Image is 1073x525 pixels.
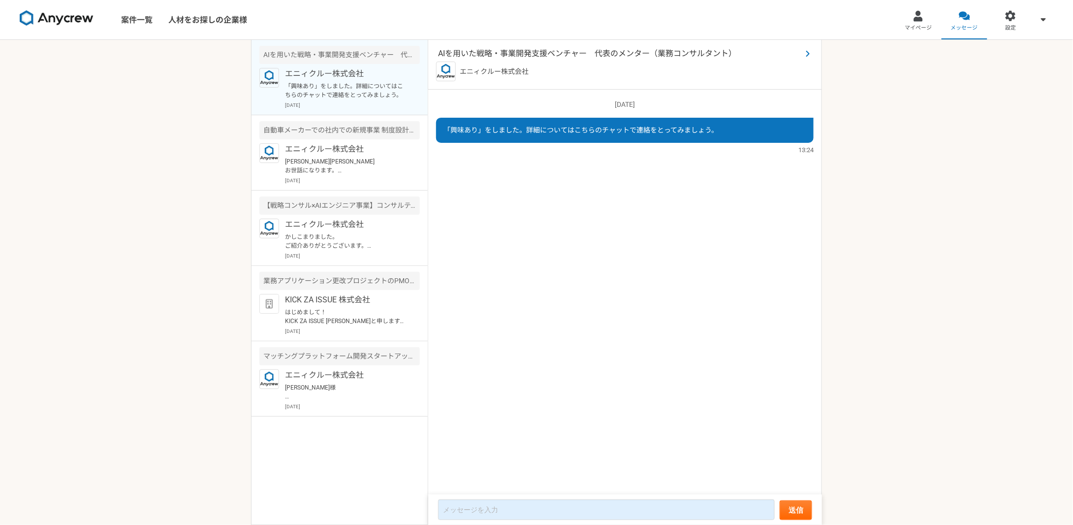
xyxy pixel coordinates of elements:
p: [DATE] [285,328,420,335]
p: [DATE] [285,101,420,109]
button: 送信 [780,500,812,520]
div: 業務アプリケーション更改プロジェクトのPMO募集 [259,272,420,290]
span: 13:24 [798,145,814,155]
span: 設定 [1005,24,1016,32]
span: マイページ [905,24,932,32]
span: 「興味あり」をしました。詳細についてはこちらのチャットで連絡をとってみましょう。 [443,126,718,134]
img: logo_text_blue_01.png [259,68,279,88]
div: 【戦略コンサル×AIエンジニア事業】コンサルティング統括部長職（COO候補） [259,197,420,215]
p: かしこまりました。 ご紹介ありがとうございます。 また別件などもあるかと思いますのでご相談させてください。引き続きよろしくお願い致します。 [285,232,407,250]
p: KICK ZA ISSUE 株式会社 [285,294,407,306]
img: default_org_logo-42cde973f59100197ec2c8e796e4974ac8490bb5b08a0eb061ff975e4574aa76.png [259,294,279,314]
p: エニィクルー株式会社 [285,68,407,80]
div: マッチングプラットフォーム開発スタートアップ 人材・BPO領域の新規事業開発 [259,347,420,365]
p: [PERSON_NAME][PERSON_NAME] お世話になります。 Anycrewの[PERSON_NAME]でございます。 以前稼働が難しいとお話ありましたが、このような案件がありいかが... [285,157,407,175]
p: エニィクルー株式会社 [285,143,407,155]
img: logo_text_blue_01.png [436,62,456,81]
p: [DATE] [285,403,420,410]
span: メッセージ [951,24,978,32]
img: logo_text_blue_01.png [259,219,279,238]
p: エニィクルー株式会社 [460,66,529,77]
div: 自動車メーカーでの社内での新規事業 制度設計・基盤づくり コンサルティング業務 [259,121,420,139]
img: logo_text_blue_01.png [259,143,279,163]
p: [PERSON_NAME]様 お世話になっております。[PERSON_NAME]です。 ご連絡ありがとうございます。結果について、承知いたしました。 こちらこそ、お手数をお掛けし、申し訳ございま... [285,383,407,401]
p: [DATE] [285,177,420,184]
p: [DATE] [285,252,420,260]
p: エニィクルー株式会社 [285,219,407,230]
p: はじめまして！ KICK ZA ISSUE [PERSON_NAME]と申します。 ご経歴を拝見して、ぜひ当社の案件に業務委託として参画いただけないかと思いご連絡いたしました。 詳細は添付の資料... [285,308,407,326]
span: AIを用いた戦略・事業開発支援ベンチャー 代表のメンター（業務コンサルタント） [438,48,802,60]
img: 8DqYSo04kwAAAAASUVORK5CYII= [20,10,94,26]
div: AIを用いた戦略・事業開発支援ベンチャー 代表のメンター（業務コンサルタント） [259,46,420,64]
img: logo_text_blue_01.png [259,369,279,389]
p: エニィクルー株式会社 [285,369,407,381]
p: 「興味あり」をしました。詳細についてはこちらのチャットで連絡をとってみましょう。 [285,82,407,99]
p: [DATE] [436,99,814,110]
